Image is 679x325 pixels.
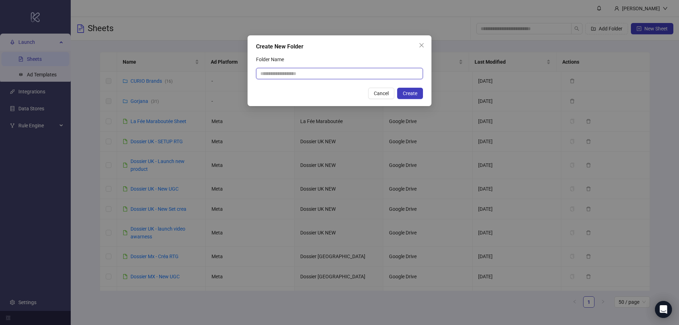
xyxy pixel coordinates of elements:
[403,91,417,96] span: Create
[419,42,424,48] span: close
[374,91,389,96] span: Cancel
[256,54,289,65] label: Folder Name
[397,88,423,99] button: Create
[655,301,672,318] div: Open Intercom Messenger
[256,68,423,79] input: Folder Name
[256,42,423,51] div: Create New Folder
[416,40,427,51] button: Close
[368,88,394,99] button: Cancel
